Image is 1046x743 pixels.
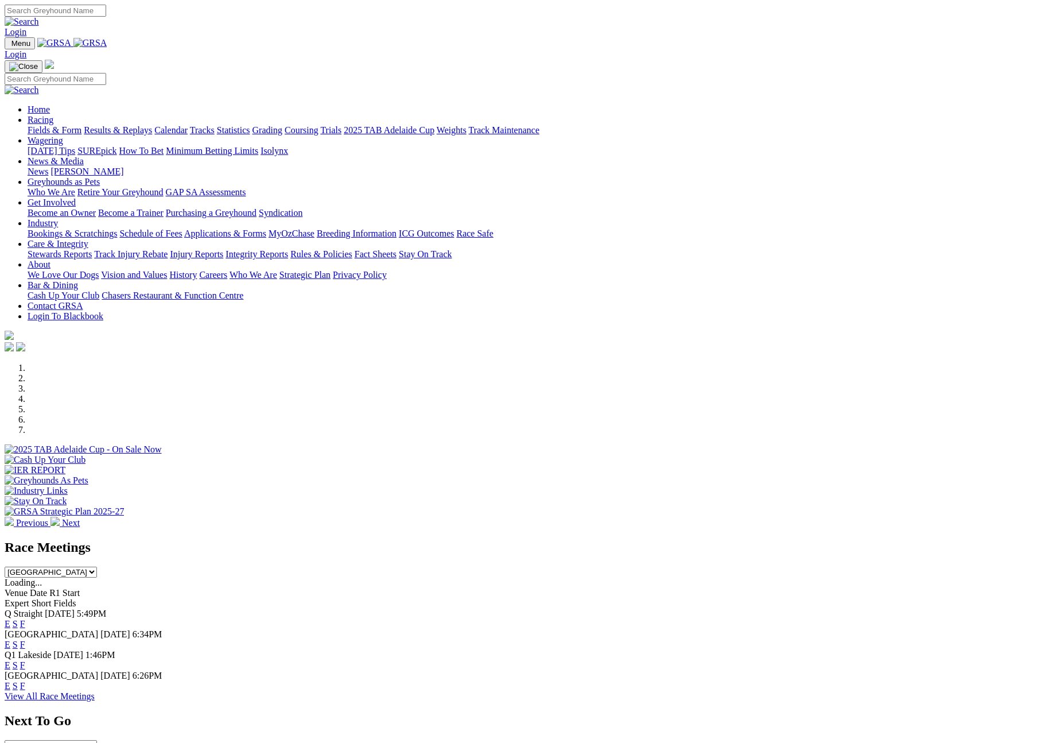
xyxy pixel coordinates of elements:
img: GRSA [37,38,71,48]
img: GRSA [73,38,107,48]
div: News & Media [28,167,1041,177]
a: GAP SA Assessments [166,187,246,197]
a: Grading [252,125,282,135]
span: Menu [11,39,30,48]
a: Fields & Form [28,125,81,135]
a: Isolynx [260,146,288,156]
a: SUREpick [77,146,116,156]
a: S [13,681,18,691]
a: Previous [5,518,50,528]
a: S [13,619,18,629]
img: Search [5,17,39,27]
img: chevron-left-pager-white.svg [5,517,14,526]
a: Minimum Betting Limits [166,146,258,156]
a: We Love Our Dogs [28,270,99,280]
a: Wagering [28,136,63,145]
a: Weights [437,125,466,135]
div: Greyhounds as Pets [28,187,1041,198]
a: Become an Owner [28,208,96,218]
a: About [28,260,50,269]
img: logo-grsa-white.png [45,60,54,69]
span: Short [32,598,52,608]
a: Statistics [217,125,250,135]
img: GRSA Strategic Plan 2025-27 [5,506,124,517]
span: 6:26PM [133,671,162,680]
div: Get Involved [28,208,1041,218]
a: Schedule of Fees [119,229,182,238]
img: Cash Up Your Club [5,455,85,465]
button: Toggle navigation [5,37,35,49]
button: Toggle navigation [5,60,42,73]
a: Tracks [190,125,215,135]
a: Bookings & Scratchings [28,229,117,238]
a: Chasers Restaurant & Function Centre [102,291,243,300]
span: Date [30,588,47,598]
a: News [28,167,48,176]
img: twitter.svg [16,342,25,351]
a: MyOzChase [269,229,314,238]
span: R1 Start [49,588,80,598]
div: Racing [28,125,1041,136]
a: E [5,619,10,629]
a: Vision and Values [101,270,167,280]
a: Breeding Information [317,229,396,238]
span: Q Straight [5,609,42,618]
div: About [28,270,1041,280]
a: Become a Trainer [98,208,164,218]
a: Login [5,49,26,59]
a: Next [50,518,80,528]
span: Q1 Lakeside [5,650,51,660]
a: Retire Your Greyhound [77,187,164,197]
span: [DATE] [45,609,75,618]
span: 1:46PM [85,650,115,660]
a: View All Race Meetings [5,691,95,701]
a: ICG Outcomes [399,229,454,238]
a: Results & Replays [84,125,152,135]
img: Search [5,85,39,95]
input: Search [5,73,106,85]
span: [GEOGRAPHIC_DATA] [5,629,98,639]
a: Privacy Policy [333,270,387,280]
img: logo-grsa-white.png [5,331,14,340]
span: 5:49PM [77,609,107,618]
h2: Race Meetings [5,540,1041,555]
img: Greyhounds As Pets [5,475,88,486]
a: Greyhounds as Pets [28,177,100,187]
a: Track Injury Rebate [94,249,168,259]
span: Previous [16,518,48,528]
a: E [5,681,10,691]
a: Integrity Reports [225,249,288,259]
a: Home [28,105,50,114]
a: Fact Sheets [355,249,396,259]
a: S [13,660,18,670]
a: Syndication [259,208,302,218]
span: [GEOGRAPHIC_DATA] [5,671,98,680]
a: Careers [199,270,227,280]
a: Bar & Dining [28,280,78,290]
span: Next [62,518,80,528]
a: F [20,619,25,629]
a: Coursing [285,125,318,135]
span: [DATE] [100,671,130,680]
div: Care & Integrity [28,249,1041,260]
span: Venue [5,588,28,598]
input: Search [5,5,106,17]
img: Stay On Track [5,496,67,506]
a: F [20,660,25,670]
a: F [20,681,25,691]
a: Race Safe [456,229,493,238]
a: Rules & Policies [290,249,352,259]
a: [PERSON_NAME] [50,167,123,176]
div: Bar & Dining [28,291,1041,301]
div: Wagering [28,146,1041,156]
span: [DATE] [100,629,130,639]
a: Who We Are [230,270,277,280]
img: facebook.svg [5,342,14,351]
a: Industry [28,218,58,228]
a: News & Media [28,156,84,166]
a: 2025 TAB Adelaide Cup [344,125,434,135]
a: Calendar [154,125,188,135]
div: Industry [28,229,1041,239]
a: Who We Are [28,187,75,197]
img: chevron-right-pager-white.svg [50,517,60,526]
